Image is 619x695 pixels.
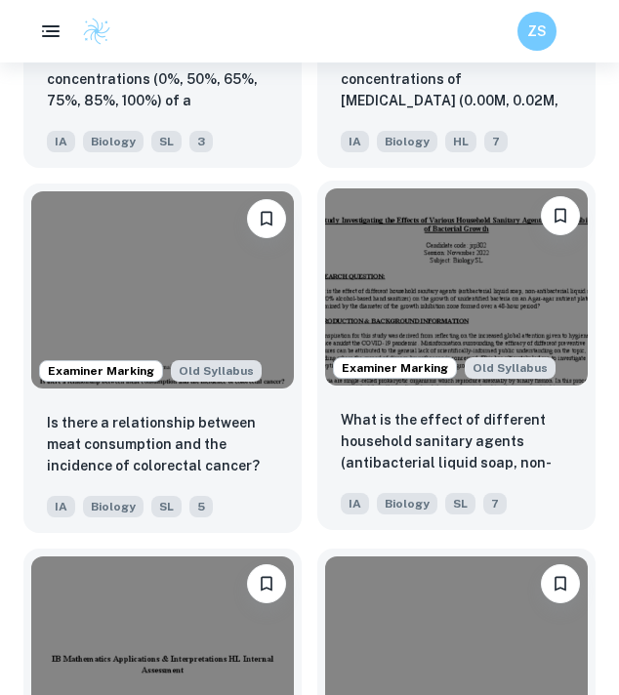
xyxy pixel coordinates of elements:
[83,131,144,152] span: Biology
[484,131,508,152] span: 7
[541,564,580,603] button: Bookmark
[83,496,144,517] span: Biology
[247,564,286,603] button: Bookmark
[171,360,262,382] div: Starting from the May 2025 session, the Biology IA requirements have changed. It's OK to refer to...
[31,191,294,388] img: Biology IA example thumbnail: Is there a relationship between meat con
[47,412,278,476] p: Is there a relationship between meat consumption and the incidence of colorectal cancer?
[171,360,262,382] span: Old Syllabus
[483,493,507,514] span: 7
[325,188,588,386] img: Biology IA example thumbnail: What is the effect of different househol
[526,20,549,42] h6: ZS
[341,493,369,514] span: IA
[82,17,111,46] img: Clastify logo
[151,496,182,517] span: SL
[341,131,369,152] span: IA
[47,131,75,152] span: IA
[47,496,75,517] span: IA
[317,184,596,533] a: Examiner MarkingStarting from the May 2025 session, the Biology IA requirements have changed. It'...
[341,47,572,113] p: Effects of different concentrations of Amoxicillin (0.00M, 0.02M, 0.04M, 0.06M, 0.08M, 0.10M ) on...
[517,12,557,51] button: ZS
[247,199,286,238] button: Bookmark
[341,409,572,475] p: What is the effect of different household sanitary agents (antibacterial liquid soap, non-antibac...
[23,184,302,533] a: Examiner MarkingStarting from the May 2025 session, the Biology IA requirements have changed. It'...
[465,357,556,379] div: Starting from the May 2025 session, the Biology IA requirements have changed. It's OK to refer to...
[445,131,476,152] span: HL
[445,493,475,514] span: SL
[70,17,111,46] a: Clastify logo
[465,357,556,379] span: Old Syllabus
[47,47,278,113] p: What is the effect of different concentrations (0%, 50%, 65%, 75%, 85%, 100%) of a disinfectant o...
[189,131,213,152] span: 3
[377,493,437,514] span: Biology
[377,131,437,152] span: Biology
[541,196,580,235] button: Bookmark
[151,131,182,152] span: SL
[40,362,162,380] span: Examiner Marking
[334,359,456,377] span: Examiner Marking
[189,496,213,517] span: 5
